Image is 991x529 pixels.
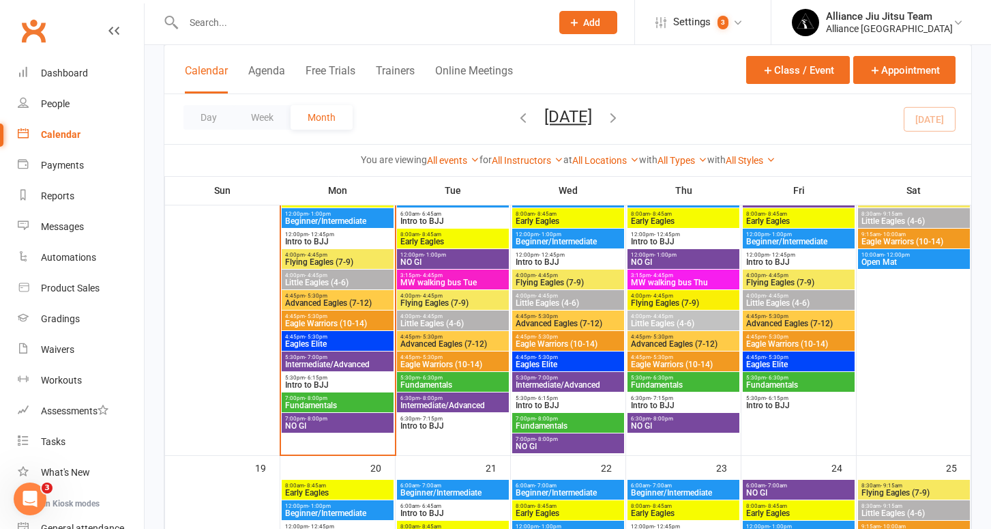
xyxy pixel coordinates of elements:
span: NO GI [745,489,852,497]
span: 4:00pm [400,293,506,299]
button: Online Meetings [435,64,513,94]
span: 6:30pm [400,395,506,401]
div: 25 [946,456,971,478]
a: Waivers [18,334,144,365]
a: Workouts [18,365,144,396]
div: Workouts [41,375,82,386]
span: 5:30pm [630,375,737,381]
span: 4:45pm [630,334,737,340]
div: 19 [255,456,280,478]
span: - 5:30pm [766,334,788,340]
span: - 1:00pm [539,231,561,238]
span: Flying Eagles (7-9) [861,489,967,497]
span: - 8:45am [765,211,787,217]
strong: at [563,154,572,165]
a: Payments [18,150,144,181]
span: 12:00pm [400,252,506,258]
span: Intro to BJJ [515,258,621,266]
span: 12:00pm [630,252,737,258]
span: 4:00pm [515,293,621,299]
span: Beginner/Intermediate [400,489,506,497]
th: Wed [511,176,626,205]
div: Calendar [41,129,80,140]
span: - 5:30pm [535,334,558,340]
span: Fundamentals [284,401,391,410]
span: Early Eagles [515,509,621,517]
span: 6:00am [515,483,621,489]
span: Settings [673,7,711,38]
img: thumb_image1705117588.png [792,9,819,36]
span: - 4:45pm [420,272,443,278]
div: Alliance Jiu Jitsu Team [826,10,953,23]
span: - 5:30pm [305,334,327,340]
span: NO GI [515,442,621,451]
span: Eagles Elite [745,360,852,369]
span: - 1:00pm [308,211,331,217]
span: NO GI [400,258,506,266]
span: Early Eagles [630,509,737,517]
span: - 8:45am [304,483,326,489]
span: Little Eagles (4-6) [630,319,737,328]
div: Payments [41,160,84,171]
span: Intro to BJJ [630,401,737,410]
button: Calendar [185,64,228,94]
span: 8:00am [745,211,852,217]
span: 7:00pm [284,416,391,422]
span: 12:00pm [745,231,852,238]
span: Little Eagles (4-6) [861,509,967,517]
span: 8:00am [400,231,506,238]
span: 5:30pm [284,354,391,360]
span: 5:30pm [745,375,852,381]
a: Assessments [18,396,144,427]
span: - 1:00pm [424,252,446,258]
span: 7:00pm [284,395,391,401]
div: Tasks [41,436,65,447]
th: Tue [396,176,511,205]
span: Beginner/Intermediate [515,489,621,497]
span: - 6:45am [419,211,441,217]
span: - 5:30pm [766,354,788,360]
span: 4:45pm [284,293,391,299]
span: 4:00pm [400,313,506,319]
span: Early Eagles [630,217,737,225]
span: Beginner/Intermediate [284,509,391,517]
span: - 5:30pm [651,354,673,360]
span: - 7:00am [765,483,787,489]
span: 8:30am [861,483,967,489]
span: 4:45pm [400,354,506,360]
span: Advanced Eagles (7-12) [630,340,737,348]
a: Product Sales [18,273,144,304]
span: - 6:30pm [766,375,788,381]
button: Agenda [248,64,285,94]
span: - 7:00am [650,483,672,489]
span: Eagle Warriors (10-14) [515,340,621,348]
span: Early Eagles [284,489,391,497]
span: - 4:45pm [651,272,673,278]
span: Eagle Warriors (10-14) [400,360,506,369]
span: - 12:45pm [654,231,680,238]
a: All Instructors [492,155,563,166]
span: 6:00am [400,483,506,489]
button: Day [183,105,234,130]
span: Eagle Warriors (10-14) [861,238,967,246]
span: Flying Eagles (7-9) [745,278,852,287]
span: Intro to BJJ [400,422,506,430]
span: 4:45pm [515,313,621,319]
span: 12:00pm [515,252,621,258]
span: Little Eagles (4-6) [400,319,506,328]
span: Fundamentals [515,422,621,430]
span: - 7:15pm [651,395,673,401]
span: 5:30pm [745,395,852,401]
span: Intermediate/Advanced [515,381,621,389]
span: 8:30am [861,503,967,509]
span: Early Eagles [745,217,852,225]
span: - 6:30pm [420,375,443,381]
span: Flying Eagles (7-9) [515,278,621,287]
span: 8:00am [515,211,621,217]
span: - 4:45pm [535,293,558,299]
span: - 5:30pm [535,354,558,360]
span: 8:30am [861,211,967,217]
div: What's New [41,467,90,478]
span: 3 [42,483,53,494]
span: Intro to BJJ [400,509,506,517]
